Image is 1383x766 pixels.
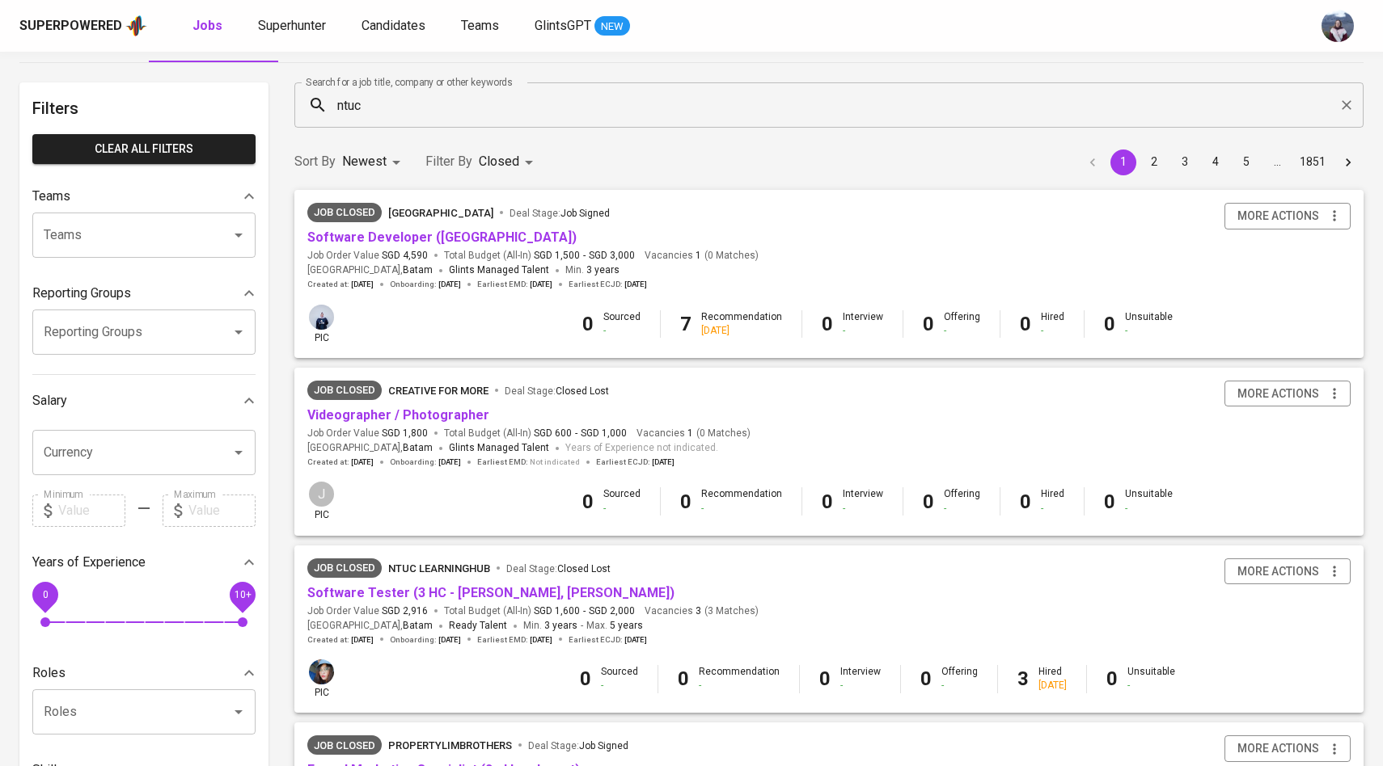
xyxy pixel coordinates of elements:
[351,279,374,290] span: [DATE]
[528,740,628,751] span: Deal Stage :
[596,457,675,468] span: Earliest ECJD :
[449,442,549,453] span: Glints Managed Talent
[479,147,539,177] div: Closed
[530,634,552,646] span: [DATE]
[1020,490,1031,513] b: 0
[701,487,782,515] div: Recommendation
[403,440,433,457] span: Batam
[586,620,643,631] span: Max.
[444,604,635,618] span: Total Budget (All-In)
[192,16,226,36] a: Jobs
[680,490,691,513] b: 0
[1264,154,1290,170] div: …
[610,620,643,631] span: 5 years
[32,553,146,572] p: Years of Experience
[444,427,627,440] span: Total Budget (All-In)
[1020,313,1031,335] b: 0
[603,324,641,338] div: -
[32,391,67,410] p: Salary
[1038,665,1067,692] div: Hired
[1104,490,1115,513] b: 0
[1233,149,1259,175] button: Go to page 5
[1295,149,1330,175] button: Go to page 1851
[530,457,580,468] span: Not indicated
[601,679,638,692] div: -
[535,16,630,36] a: GlintsGPT NEW
[565,440,718,457] span: Years of Experience not indicated.
[699,665,780,692] div: Recommendation
[923,313,934,335] b: 0
[586,264,620,276] span: 3 years
[1125,487,1173,515] div: Unsuitable
[425,152,472,171] p: Filter By
[693,604,701,618] span: 3
[840,679,881,692] div: -
[534,604,580,618] span: SGD 1,600
[307,263,433,279] span: [GEOGRAPHIC_DATA] ,
[388,562,490,574] span: NTUC LearningHub
[32,134,256,164] button: Clear All filters
[362,18,425,33] span: Candidates
[19,14,147,38] a: Superpoweredapp logo
[1237,206,1319,226] span: more actions
[843,310,883,338] div: Interview
[307,658,336,700] div: pic
[479,154,519,169] span: Closed
[309,305,334,330] img: annisa@glints.com
[125,14,147,38] img: app logo
[1224,558,1351,585] button: more actions
[390,279,461,290] span: Onboarding :
[307,585,675,600] a: Software Tester (3 HC - [PERSON_NAME], [PERSON_NAME])
[822,313,833,335] b: 0
[1172,149,1198,175] button: Go to page 3
[307,204,382,221] span: Job Closed
[1125,324,1173,338] div: -
[32,663,66,683] p: Roles
[1041,502,1064,516] div: -
[382,427,428,440] span: SGD 1,800
[575,427,577,440] span: -
[390,634,461,646] span: Onboarding :
[701,502,782,516] div: -
[693,249,701,263] span: 1
[544,620,577,631] span: 3 years
[461,16,502,36] a: Teams
[645,604,759,618] span: Vacancies ( 3 Matches )
[843,487,883,515] div: Interview
[534,249,580,263] span: SGD 1,500
[699,679,780,692] div: -
[1106,667,1118,690] b: 0
[477,457,580,468] span: Earliest EMD :
[530,279,552,290] span: [DATE]
[461,18,499,33] span: Teams
[19,17,122,36] div: Superpowered
[32,657,256,689] div: Roles
[307,558,382,578] div: Job already placed by Glints
[309,659,334,684] img: diazagista@glints.com
[583,604,586,618] span: -
[840,665,881,692] div: Interview
[594,19,630,35] span: NEW
[307,203,382,222] div: Job closure caused by changes in client hiring plans, Priority adjustment due to changes in inter...
[307,560,382,576] span: Job Closed
[583,249,586,263] span: -
[234,588,251,600] span: 10+
[227,321,250,343] button: Open
[388,207,493,219] span: [GEOGRAPHIC_DATA]
[307,618,433,634] span: [GEOGRAPHIC_DATA] ,
[569,634,647,646] span: Earliest ECJD :
[941,665,978,692] div: Offering
[388,739,512,751] span: PropertyLimBrothers
[307,440,433,457] span: [GEOGRAPHIC_DATA] ,
[307,303,336,345] div: pic
[307,457,374,468] span: Created at :
[1038,679,1067,692] div: [DATE]
[1104,313,1115,335] b: 0
[307,407,489,423] a: Videographer / Photographer
[624,279,647,290] span: [DATE]
[1203,149,1229,175] button: Go to page 4
[1127,679,1175,692] div: -
[819,667,831,690] b: 0
[645,249,759,263] span: Vacancies ( 0 Matches )
[294,152,336,171] p: Sort By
